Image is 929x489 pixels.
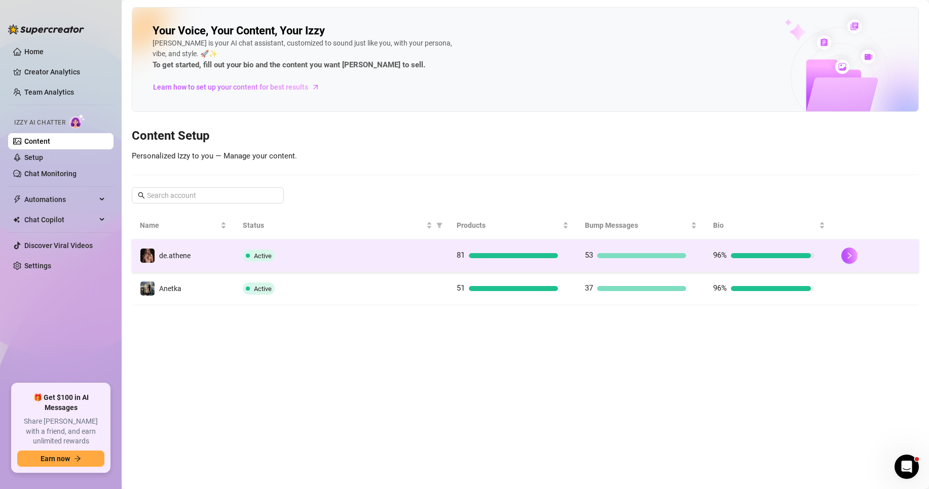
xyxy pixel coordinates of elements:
[13,195,21,203] span: thunderbolt
[17,451,104,467] button: Earn nowarrow-right
[138,192,145,199] span: search
[254,285,272,293] span: Active
[140,281,155,296] img: Anetka
[153,38,457,71] div: [PERSON_NAME] is your AI chat assistant, customized to sound just like you, with your persona, vi...
[24,170,77,178] a: Chat Monitoring
[153,81,308,93] span: Learn how to set up your content for best results
[140,220,218,231] span: Name
[24,88,74,96] a: Team Analytics
[74,455,81,462] span: arrow-right
[140,249,155,263] img: de.athene
[585,251,593,260] span: 53
[254,252,272,260] span: Active
[577,212,705,239] th: Bump Messages
[24,262,51,270] a: Settings
[17,393,104,413] span: 🎁 Get $100 in AI Messages
[585,283,593,293] span: 37
[153,60,425,69] strong: To get started, fill out your bio and the content you want [PERSON_NAME] to sell.
[24,137,50,145] a: Content
[8,24,84,34] img: logo-BBDzfeDw.svg
[17,417,104,446] span: Share [PERSON_NAME] with a friend, and earn unlimited rewards
[14,118,65,128] span: Izzy AI Chatter
[895,455,919,479] iframe: Intercom live chat
[147,190,270,201] input: Search account
[713,220,817,231] span: Bio
[235,212,449,239] th: Status
[69,114,85,129] img: AI Chatter
[846,252,853,259] span: right
[24,153,43,161] a: Setup
[761,8,918,111] img: ai-chatter-content-library-cLFOSyPT.png
[841,248,858,264] button: right
[457,220,561,231] span: Products
[24,241,93,250] a: Discover Viral Videos
[24,64,105,80] a: Creator Analytics
[713,251,727,260] span: 96%
[311,82,321,92] span: arrow-right
[449,212,577,239] th: Products
[153,24,325,38] h2: Your Voice, Your Content, Your Izzy
[159,252,191,260] span: de.athene
[41,455,70,463] span: Earn now
[24,191,96,208] span: Automations
[132,128,919,144] h3: Content Setup
[132,151,297,160] span: Personalized Izzy to you — Manage your content.
[243,220,424,231] span: Status
[434,218,444,233] span: filter
[13,216,20,223] img: Chat Copilot
[24,212,96,228] span: Chat Copilot
[457,283,465,293] span: 51
[153,79,327,95] a: Learn how to set up your content for best results
[159,284,181,293] span: Anetka
[705,212,833,239] th: Bio
[436,222,442,228] span: filter
[24,48,44,56] a: Home
[457,251,465,260] span: 81
[585,220,689,231] span: Bump Messages
[713,283,727,293] span: 96%
[132,212,235,239] th: Name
